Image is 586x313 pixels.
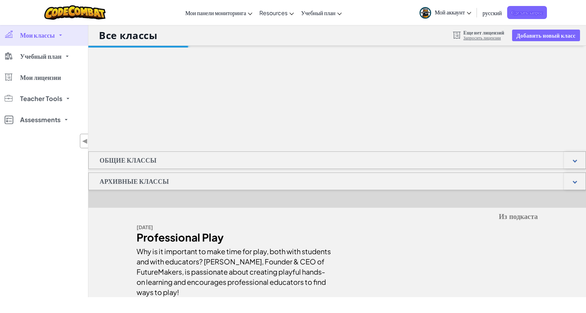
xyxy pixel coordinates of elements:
[301,9,335,17] span: Учебный план
[20,53,62,60] span: Учебный план
[137,243,332,297] div: Why is it important to make time for play, both with students and with educators? [PERSON_NAME], ...
[20,117,61,123] span: Assessments
[137,232,332,243] div: Professional Play
[507,6,547,19] a: Сделать запрос
[464,35,504,41] a: Запросить лицензии
[435,8,471,16] span: Мой аккаунт
[20,32,55,38] span: Мои классы
[420,7,431,19] img: avatar
[89,151,168,169] h1: Общие классы
[20,95,62,102] span: Teacher Tools
[297,3,345,22] a: Учебный план
[137,222,332,232] div: [DATE]
[44,5,106,20] img: CodeCombat logo
[89,173,180,190] h1: Архивные классы
[259,9,288,17] span: Resources
[256,3,297,22] a: Resources
[99,29,158,42] h1: Все классы
[416,1,475,24] a: Мой аккаунт
[512,30,580,41] button: Добавить новый класс
[137,211,538,222] h5: Из подкаста
[185,9,246,17] span: Мои панели мониторинга
[479,3,505,22] a: русский
[82,136,88,146] span: ◀
[464,30,504,35] span: Еще нет лицензий
[483,9,502,17] span: русский
[182,3,256,22] a: Мои панели мониторинга
[20,74,61,81] span: Мои лицензии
